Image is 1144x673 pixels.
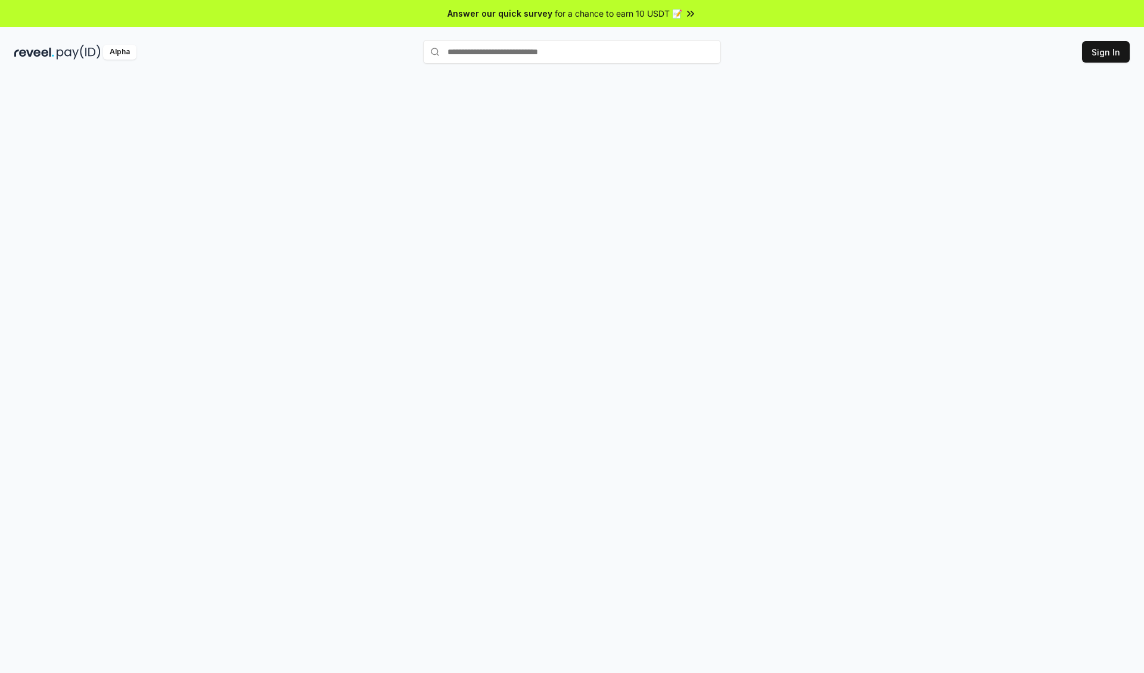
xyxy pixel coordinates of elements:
div: Alpha [103,45,136,60]
span: for a chance to earn 10 USDT 📝 [555,7,682,20]
span: Answer our quick survey [447,7,552,20]
img: pay_id [57,45,101,60]
button: Sign In [1082,41,1130,63]
img: reveel_dark [14,45,54,60]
